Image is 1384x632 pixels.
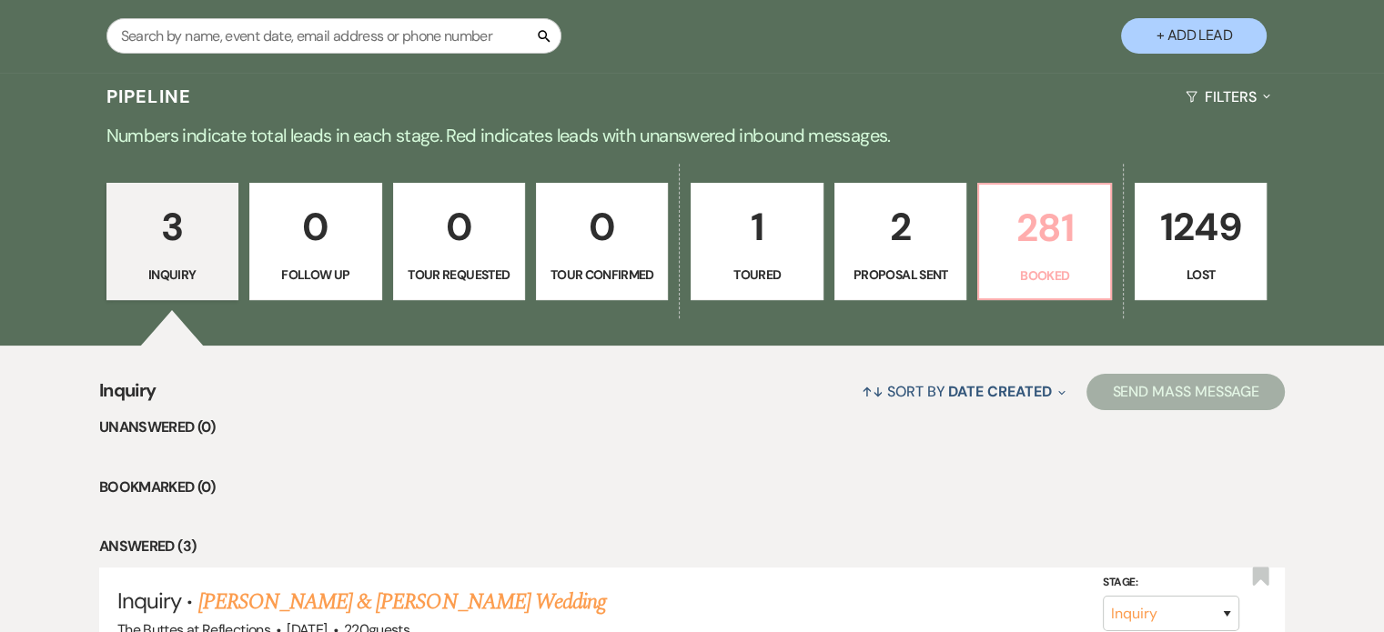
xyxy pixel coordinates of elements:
h3: Pipeline [106,84,192,109]
a: 0Tour Confirmed [536,183,668,301]
span: Date Created [948,382,1051,401]
p: Booked [990,266,1098,286]
label: Stage: [1103,573,1239,593]
li: Bookmarked (0) [99,476,1285,499]
p: Toured [702,265,811,285]
p: Lost [1147,265,1255,285]
span: Inquiry [99,376,157,416]
p: Inquiry [118,265,227,285]
button: Send Mass Message [1086,374,1285,410]
a: 0Follow Up [249,183,381,301]
a: 0Tour Requested [393,183,525,301]
p: 3 [118,196,227,257]
li: Answered (3) [99,535,1285,558]
a: 281Booked [977,183,1111,301]
a: 3Inquiry [106,183,238,301]
p: 0 [405,196,513,257]
input: Search by name, event date, email address or phone number [106,18,561,54]
p: Tour Confirmed [548,265,656,285]
a: 2Proposal Sent [834,183,966,301]
button: Filters [1178,73,1278,121]
p: 0 [548,196,656,257]
span: ↑↓ [862,382,884,401]
p: Proposal Sent [846,265,955,285]
a: 1249Lost [1135,183,1267,301]
p: 1 [702,196,811,257]
p: 1249 [1147,196,1255,257]
a: [PERSON_NAME] & [PERSON_NAME] Wedding [198,586,606,618]
p: 281 [990,197,1098,258]
p: 2 [846,196,955,257]
p: Numbers indicate total leads in each stage. Red indicates leads with unanswered inbound messages. [37,121,1348,150]
span: Inquiry [117,587,181,615]
p: Tour Requested [405,265,513,285]
p: Follow Up [261,265,369,285]
li: Unanswered (0) [99,416,1285,439]
button: + Add Lead [1121,18,1267,54]
p: 0 [261,196,369,257]
button: Sort By Date Created [854,367,1073,416]
a: 1Toured [691,183,823,301]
